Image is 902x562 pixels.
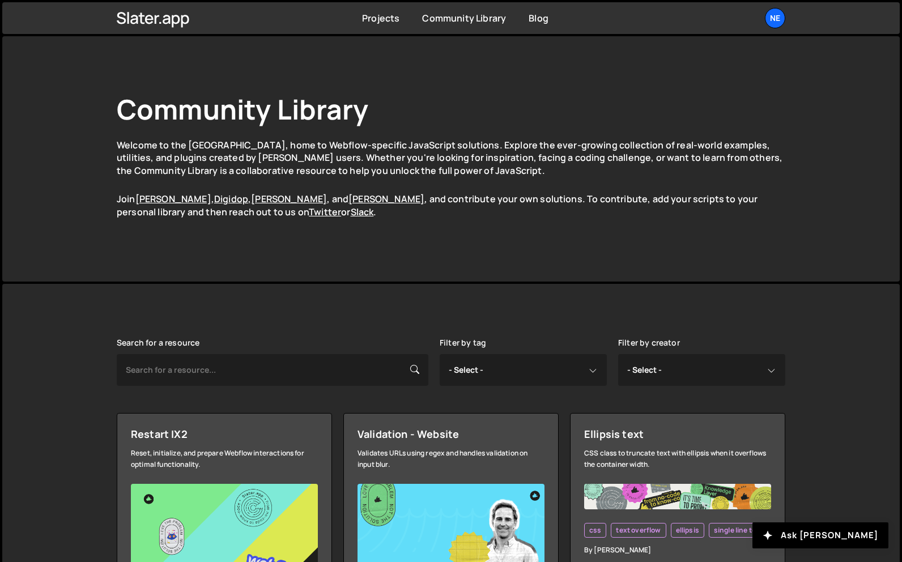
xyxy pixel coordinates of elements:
span: css [589,526,601,535]
a: Ne [765,8,785,28]
a: Blog [529,12,548,24]
div: Validation - Website [358,427,544,441]
div: CSS class to truncate text with ellipsis when it overflows the container width. [584,448,771,470]
a: Digidop [214,193,248,205]
div: Validates URLs using regex and handles validation on input blur. [358,448,544,470]
span: single line text [714,526,763,535]
a: [PERSON_NAME] [135,193,211,205]
div: Restart IX2 [131,427,318,441]
span: ellipsis [676,526,699,535]
p: Join , , , and , and contribute your own solutions. To contribute, add your scripts to your perso... [117,193,785,218]
div: By [PERSON_NAME] [584,544,771,556]
label: Filter by creator [618,338,680,347]
a: Community Library [422,12,506,24]
a: [PERSON_NAME] [251,193,327,205]
label: Search for a resource [117,338,199,347]
a: Slack [351,206,374,218]
a: Projects [362,12,399,24]
span: text overflow [616,526,661,535]
button: Ask [PERSON_NAME] [752,522,888,548]
p: Welcome to the [GEOGRAPHIC_DATA], home to Webflow-specific JavaScript solutions. Explore the ever... [117,139,785,177]
div: Ellipsis text [584,427,771,441]
div: Reset, initialize, and prepare Webflow interactions for optimal functionality. [131,448,318,470]
label: Filter by tag [440,338,486,347]
a: Twitter [309,206,341,218]
img: Frame%20482.jpg [584,484,771,509]
a: [PERSON_NAME] [348,193,424,205]
h1: Community Library [117,91,785,127]
input: Search for a resource... [117,354,428,386]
